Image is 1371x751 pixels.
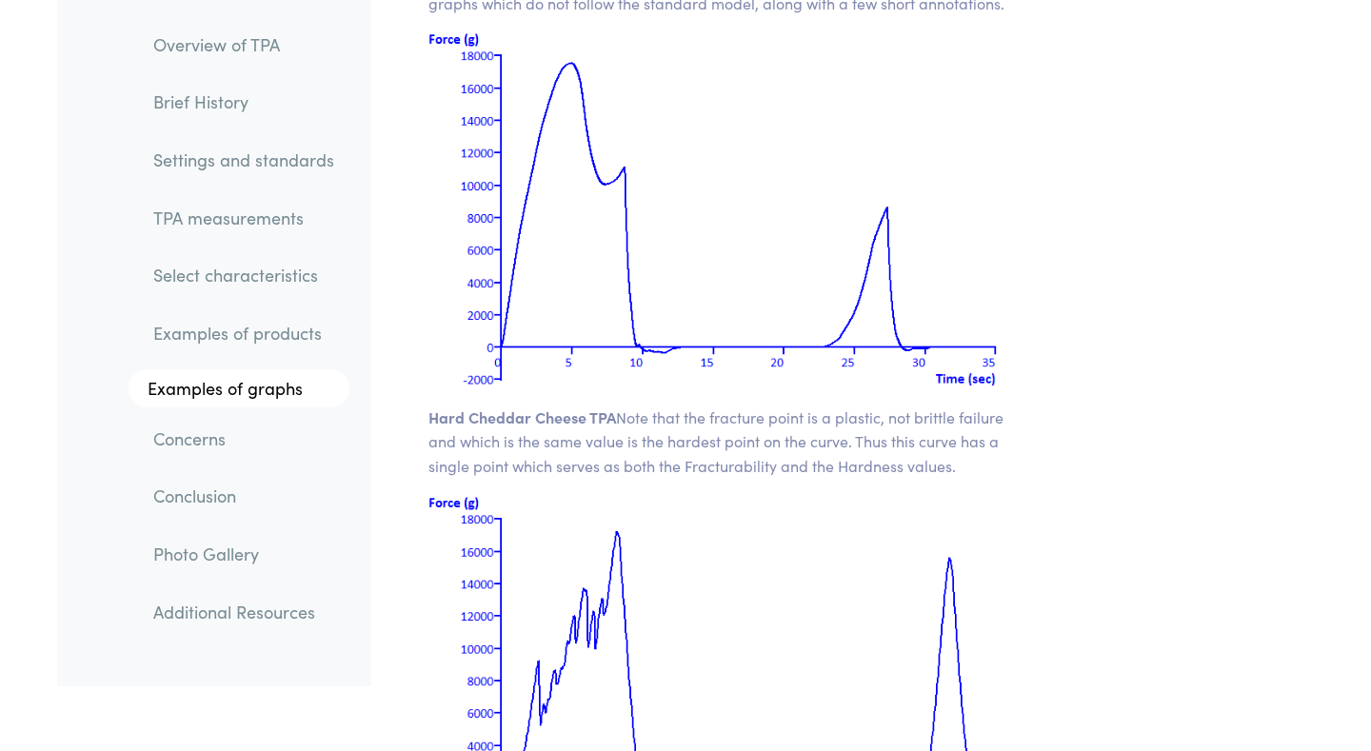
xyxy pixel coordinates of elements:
a: Examples of products [138,312,349,356]
a: Photo Gallery [138,532,349,576]
a: Brief History [138,81,349,125]
a: Additional Resources [138,590,349,634]
span: Hard Cheddar Cheese TPA [428,406,616,427]
a: Examples of graphs [129,369,349,407]
a: Select characteristics [138,254,349,298]
a: Concerns [138,417,349,461]
a: Conclusion [138,475,349,519]
a: TPA measurements [138,196,349,240]
a: Settings and standards [138,138,349,182]
a: Overview of TPA [138,23,349,67]
img: graph of hard cheddar cheese under compression [428,30,1022,386]
p: Note that the fracture point is a plastic, not brittle failure and which is the same value is the... [428,405,1022,479]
